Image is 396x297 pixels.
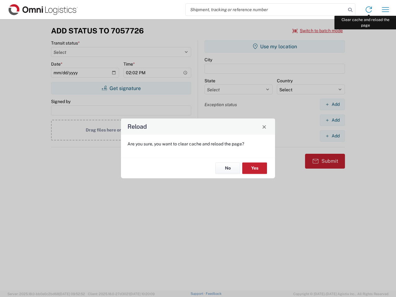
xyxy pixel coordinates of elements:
button: Yes [242,162,267,174]
button: Close [260,122,269,131]
input: Shipment, tracking or reference number [186,4,346,15]
h4: Reload [127,122,147,131]
button: No [215,162,240,174]
p: Are you sure, you want to clear cache and reload the page? [127,141,269,147]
